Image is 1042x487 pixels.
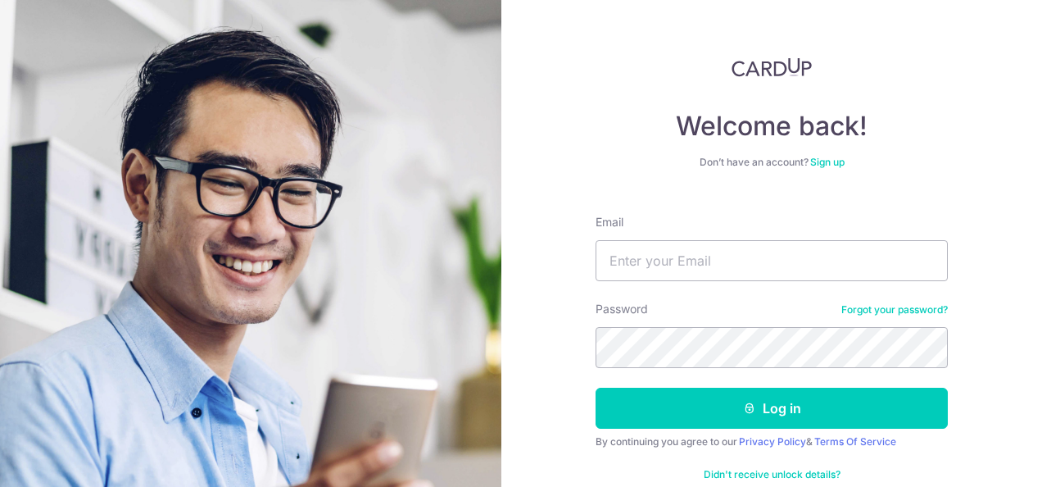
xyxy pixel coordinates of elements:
[596,214,623,230] label: Email
[596,301,648,317] label: Password
[814,435,896,448] a: Terms Of Service
[596,388,948,429] button: Log in
[704,468,840,481] a: Didn't receive unlock details?
[810,156,845,168] a: Sign up
[596,240,948,281] input: Enter your Email
[596,435,948,448] div: By continuing you agree to our &
[841,303,948,316] a: Forgot your password?
[732,57,812,77] img: CardUp Logo
[596,110,948,143] h4: Welcome back!
[596,156,948,169] div: Don’t have an account?
[739,435,806,448] a: Privacy Policy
